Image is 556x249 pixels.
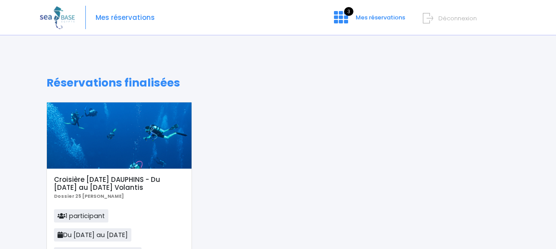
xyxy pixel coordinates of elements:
h5: Croisière [DATE] DAUPHINS - Du [DATE] au [DATE] Volantis [54,176,184,192]
h1: Réservations finalisées [46,76,510,90]
span: Du [DATE] au [DATE] [54,228,131,241]
span: 3 [344,7,353,16]
span: 1 participant [54,209,108,223]
a: 3 Mes réservations [327,16,410,25]
b: Dossier 25 [PERSON_NAME] [54,193,124,200]
span: Déconnexion [438,14,477,23]
span: Mes réservations [356,13,405,22]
